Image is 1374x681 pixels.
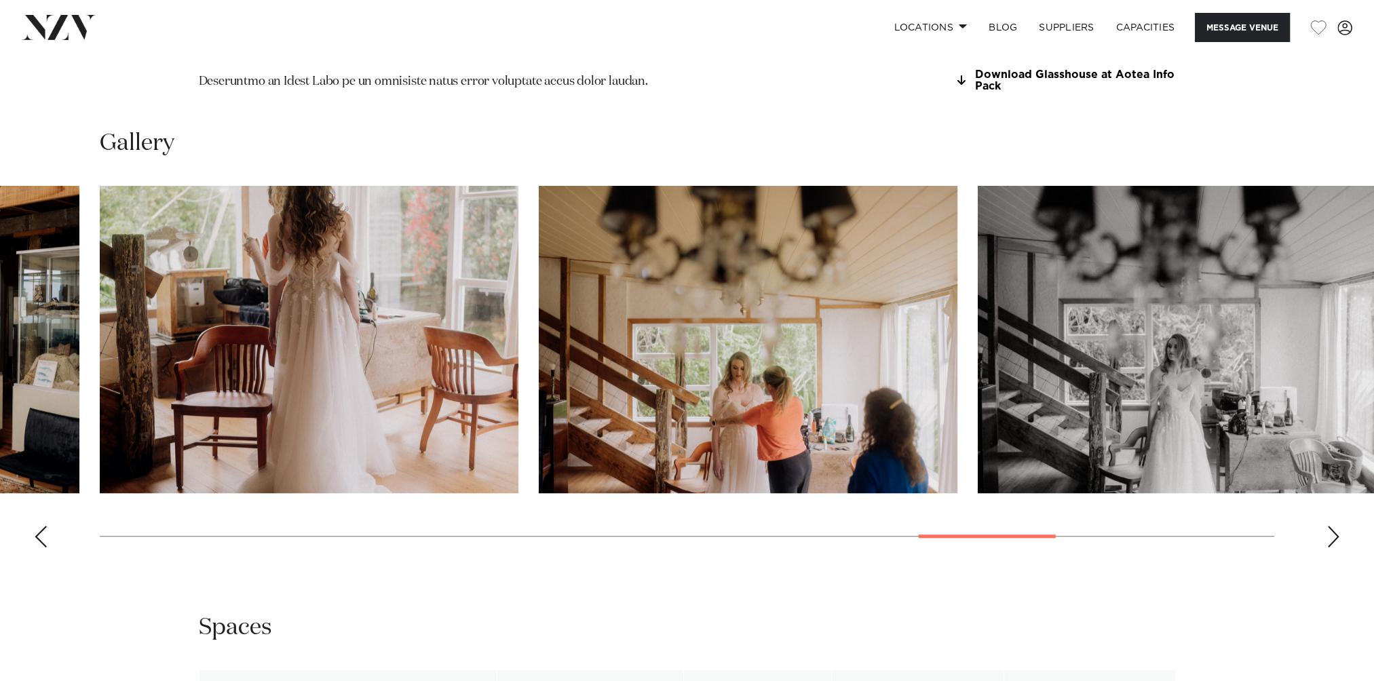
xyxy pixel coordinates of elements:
a: Capacities [1105,13,1186,42]
a: Download Glasshouse at Aotea Info Pack [955,69,1176,92]
a: BLOG [978,13,1028,42]
a: SUPPLIERS [1028,13,1105,42]
a: Locations [883,13,978,42]
button: Message Venue [1195,13,1290,42]
swiper-slide: 17 / 23 [100,186,518,493]
img: nzv-logo.png [22,15,96,39]
swiper-slide: 18 / 23 [539,186,957,493]
h2: Gallery [100,128,174,159]
h2: Spaces [199,612,272,643]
